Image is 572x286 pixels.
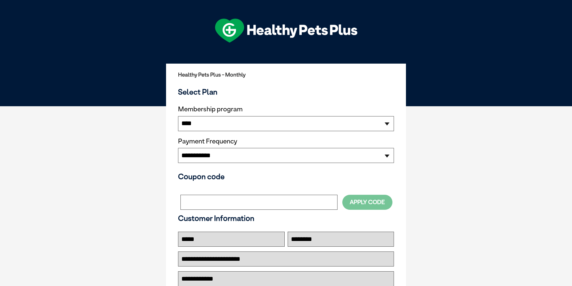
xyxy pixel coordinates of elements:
h2: Healthy Pets Plus - Monthly [178,72,394,78]
button: Apply Code [342,195,392,209]
label: Membership program [178,105,394,113]
h3: Coupon code [178,172,394,181]
h3: Select Plan [178,87,394,96]
img: hpp-logo-landscape-green-white.png [215,19,357,43]
h3: Customer Information [178,214,394,223]
label: Payment Frequency [178,137,237,145]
